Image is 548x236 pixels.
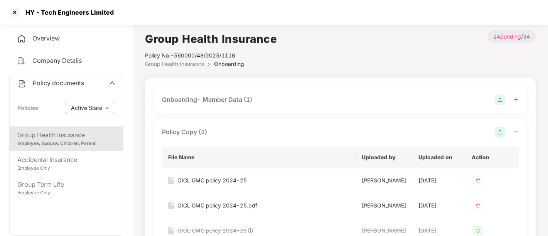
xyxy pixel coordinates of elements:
[495,94,506,105] img: svg+xml;base64,PHN2ZyB4bWxucz0iaHR0cDovL3d3dy53My5vcmcvMjAwMC9zdmciIHdpZHRoPSIyOCIgaGVpZ2h0PSIyOC...
[65,102,115,114] button: Active Statedown
[495,127,506,138] img: svg+xml;base64,PHN2ZyB4bWxucz0iaHR0cDovL3d3dy53My5vcmcvMjAwMC9zdmciIHdpZHRoPSIyOCIgaGVpZ2h0PSIyOC...
[17,140,115,147] div: Employee, Spouse, Children, Parent
[162,147,356,168] th: File Name
[177,176,247,185] div: OICL GMC policy 2024-25
[472,199,484,212] img: svg+xml;base64,PHN2ZyB4bWxucz0iaHR0cDovL3d3dy53My5vcmcvMjAwMC9zdmciIHdpZHRoPSIzMiIgaGVpZ2h0PSIzMi...
[32,57,82,64] span: Company Details
[162,127,207,137] div: Policy Copy (2)
[493,33,521,40] span: 24 pending
[145,61,204,67] span: Group Health Insurance
[71,104,102,112] span: Active State
[465,147,519,168] th: Action
[177,226,247,235] div: OICL GMC policy 2024-25
[412,147,465,168] th: Uploaded on
[168,202,174,209] img: svg+xml;base64,PHN2ZyB4bWxucz0iaHR0cDovL3d3dy53My5vcmcvMjAwMC9zdmciIHdpZHRoPSIxNiIgaGVpZ2h0PSIyMC...
[362,226,406,235] div: [PERSON_NAME]
[17,165,115,172] div: Employee Only
[17,189,115,197] div: Employee Only
[177,201,257,210] div: OICL GMC policy 2024-25.pdf
[145,51,277,60] div: Policy No.- 560000/48/2025/1116
[17,79,27,88] img: svg+xml;base64,PHN2ZyB4bWxucz0iaHR0cDovL3d3dy53My5vcmcvMjAwMC9zdmciIHdpZHRoPSIyNCIgaGVpZ2h0PSIyNC...
[418,201,459,210] div: [DATE]
[214,61,244,67] span: Onboarding
[168,177,174,184] img: svg+xml;base64,PHN2ZyB4bWxucz0iaHR0cDovL3d3dy53My5vcmcvMjAwMC9zdmciIHdpZHRoPSIxNiIgaGVpZ2h0PSIyMC...
[109,80,115,86] span: up
[362,201,406,210] div: [PERSON_NAME]
[168,227,174,234] img: svg+xml;base64,PHN2ZyB4bWxucz0iaHR0cDovL3d3dy53My5vcmcvMjAwMC9zdmciIHdpZHRoPSIxNiIgaGVpZ2h0PSIyMC...
[487,30,536,43] p: / 34
[247,227,254,234] img: svg+xml;base64,PHN2ZyB4bWxucz0iaHR0cDovL3d3dy53My5vcmcvMjAwMC9zdmciIHdpZHRoPSIxOCIgaGVpZ2h0PSIxOC...
[17,180,115,189] div: Group Term Life
[33,79,84,87] span: Policy documents
[17,104,38,112] div: Policies
[356,147,412,168] th: Uploaded by
[32,34,60,42] span: Overview
[513,97,519,102] span: plus
[17,56,26,66] img: svg+xml;base64,PHN2ZyB4bWxucz0iaHR0cDovL3d3dy53My5vcmcvMjAwMC9zdmciIHdpZHRoPSIyNCIgaGVpZ2h0PSIyNC...
[418,226,459,235] div: [DATE]
[17,130,115,140] div: Group Health Insurance
[162,95,252,105] div: Onboarding- Member Data (1)
[362,176,406,185] div: [PERSON_NAME]
[17,155,115,165] div: Accidental Insurance
[105,106,109,110] span: down
[21,8,114,16] div: HY - Tech Engineers Limited
[207,61,211,67] span: >
[418,176,459,185] div: [DATE]
[513,129,519,135] span: minus
[145,30,277,47] h1: Group Health Insurance
[472,174,484,187] img: svg+xml;base64,PHN2ZyB4bWxucz0iaHR0cDovL3d3dy53My5vcmcvMjAwMC9zdmciIHdpZHRoPSIzMiIgaGVpZ2h0PSIzMi...
[17,34,26,44] img: svg+xml;base64,PHN2ZyB4bWxucz0iaHR0cDovL3d3dy53My5vcmcvMjAwMC9zdmciIHdpZHRoPSIyNCIgaGVpZ2h0PSIyNC...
